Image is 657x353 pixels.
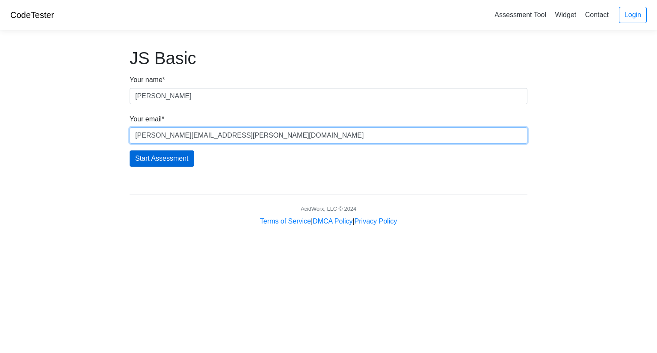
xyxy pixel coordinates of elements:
label: Your email [130,111,164,127]
a: Contact [582,8,612,22]
div: AcidWorx, LLC © 2024 [301,205,356,213]
a: Terms of Service [260,218,311,225]
a: CodeTester [10,10,54,20]
a: Privacy Policy [355,218,397,225]
a: DMCA Policy [313,218,352,225]
input: Start Assessment [130,150,194,167]
a: Login [619,7,647,23]
a: Assessment Tool [491,8,550,22]
div: | | [260,216,397,227]
a: Widget [551,8,580,22]
h1: JS Basic [130,48,527,68]
label: Your name [130,72,165,88]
